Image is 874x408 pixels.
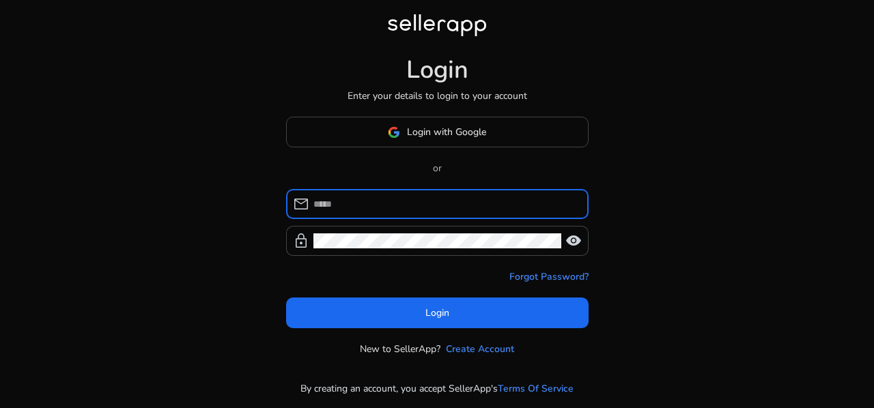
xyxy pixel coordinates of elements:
button: Login [286,297,589,328]
a: Create Account [446,342,514,356]
p: Enter your details to login to your account [348,89,527,103]
p: or [286,161,589,175]
img: google-logo.svg [388,126,400,139]
span: mail [293,196,309,212]
h1: Login [406,55,468,85]
span: visibility [565,233,582,249]
a: Forgot Password? [509,269,589,284]
p: New to SellerApp? [360,342,440,356]
a: Terms Of Service [498,381,574,396]
button: Login with Google [286,117,589,147]
span: Login with Google [407,125,486,139]
span: lock [293,233,309,249]
span: Login [425,306,449,320]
